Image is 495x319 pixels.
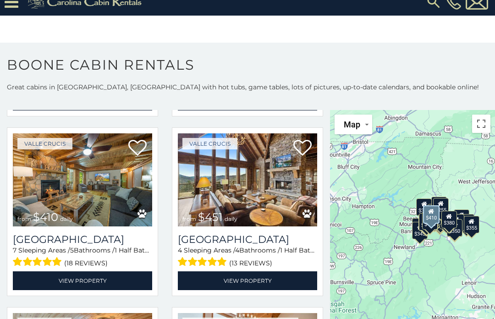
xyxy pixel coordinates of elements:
[472,115,490,133] button: Toggle fullscreen view
[60,215,73,222] span: daily
[17,215,31,222] span: from
[178,133,317,227] img: Cucumber Tree Lodge
[412,222,428,239] div: $345
[459,214,474,231] div: $355
[13,233,152,246] a: [GEOGRAPHIC_DATA]
[13,246,16,254] span: 7
[182,138,237,149] a: Valle Crucis
[33,210,58,224] span: $410
[178,246,182,254] span: 4
[115,246,156,254] span: 1 Half Baths /
[178,233,317,246] h3: Cucumber Tree Lodge
[17,138,72,149] a: Valle Crucis
[431,197,447,214] div: $320
[13,271,152,290] a: View Property
[13,233,152,246] h3: Mountainside Lodge
[454,209,469,227] div: $930
[419,213,434,231] div: $325
[344,120,360,129] span: Map
[178,233,317,246] a: [GEOGRAPHIC_DATA]
[128,139,147,158] a: Add to favorites
[423,205,440,224] div: $410
[13,133,152,227] img: Mountainside Lodge
[441,211,457,228] div: $380
[178,246,317,269] div: Sleeping Areas / Bathrooms / Sleeps:
[293,139,312,158] a: Add to favorites
[70,246,74,254] span: 5
[335,115,372,134] button: Change map style
[280,246,322,254] span: 1 Half Baths /
[235,246,239,254] span: 4
[178,271,317,290] a: View Property
[13,246,152,269] div: Sleeping Areas / Bathrooms / Sleeps:
[178,133,317,227] a: Cucumber Tree Lodge from $451 daily
[416,198,432,216] div: $305
[418,214,434,231] div: $400
[229,257,272,269] span: (13 reviews)
[182,215,196,222] span: from
[13,133,152,227] a: Mountainside Lodge from $410 daily
[198,210,223,224] span: $451
[225,215,237,222] span: daily
[64,257,108,269] span: (18 reviews)
[464,216,479,233] div: $355
[422,212,438,230] div: $485
[433,198,449,215] div: $255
